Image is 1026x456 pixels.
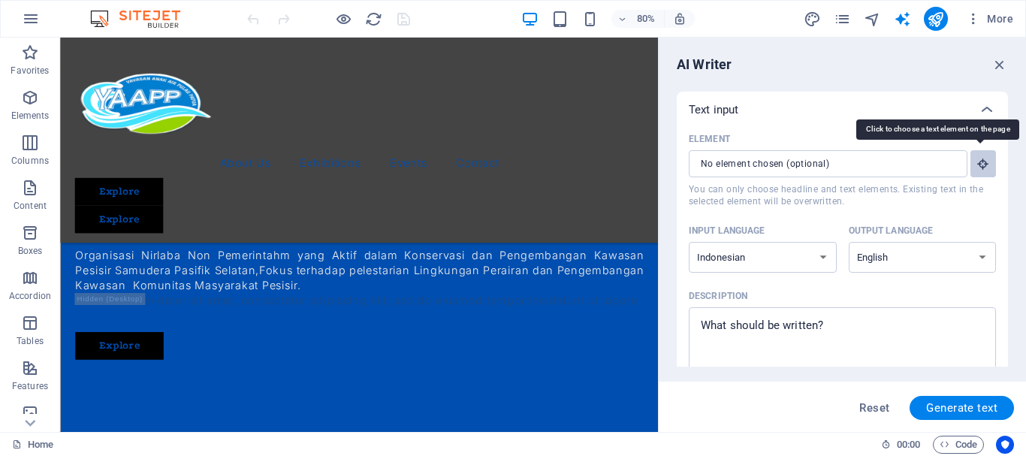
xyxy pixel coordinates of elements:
button: ElementYou can only choose headline and text elements. Existing text in the selected element will... [970,150,996,177]
p: Input language [689,225,765,237]
button: 80% [611,10,665,28]
h6: Session time [881,436,921,454]
button: Reset [851,396,898,420]
p: Element [689,133,730,145]
p: Content [14,200,47,212]
button: Code [933,436,984,454]
input: ElementYou can only choose headline and text elements. Existing text in the selected element will... [689,150,957,177]
p: Description [689,290,747,302]
span: Code [940,436,977,454]
button: design [804,10,822,28]
p: Elements [11,110,50,122]
button: pages [834,10,852,28]
h6: 80% [634,10,658,28]
h6: AI Writer [677,56,732,74]
p: Tables [17,335,44,347]
div: Text input [677,128,1008,421]
button: Click here to leave preview mode and continue editing [334,10,352,28]
p: Columns [11,155,49,167]
button: Usercentrics [996,436,1014,454]
p: Favorites [11,65,49,77]
i: Publish [927,11,944,28]
textarea: Description [696,315,988,364]
button: Generate text [910,396,1014,420]
button: reload [364,10,382,28]
button: publish [924,7,948,31]
span: More [966,11,1013,26]
p: Features [12,380,48,392]
button: navigator [864,10,882,28]
span: Generate text [926,402,997,414]
p: Text input [689,102,738,117]
span: 00 00 [897,436,920,454]
i: Pages (Ctrl+Alt+S) [834,11,851,28]
i: Navigator [864,11,881,28]
span: : [907,439,910,450]
select: Input language [689,242,837,273]
i: AI Writer [894,11,911,28]
p: Accordion [9,290,51,302]
button: More [960,7,1019,31]
img: Editor Logo [86,10,199,28]
i: On resize automatically adjust zoom level to fit chosen device. [673,12,687,26]
span: You can only choose headline and text elements. Existing text in the selected element will be ove... [689,183,996,207]
i: Reload page [365,11,382,28]
i: Design (Ctrl+Alt+Y) [804,11,821,28]
button: text_generator [894,10,912,28]
span: Reset [859,402,889,414]
p: Boxes [18,245,43,257]
p: Output language [849,225,934,237]
div: Text input [677,92,1008,128]
a: Click to cancel selection. Double-click to open Pages [12,436,53,454]
select: Output language [849,242,997,273]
